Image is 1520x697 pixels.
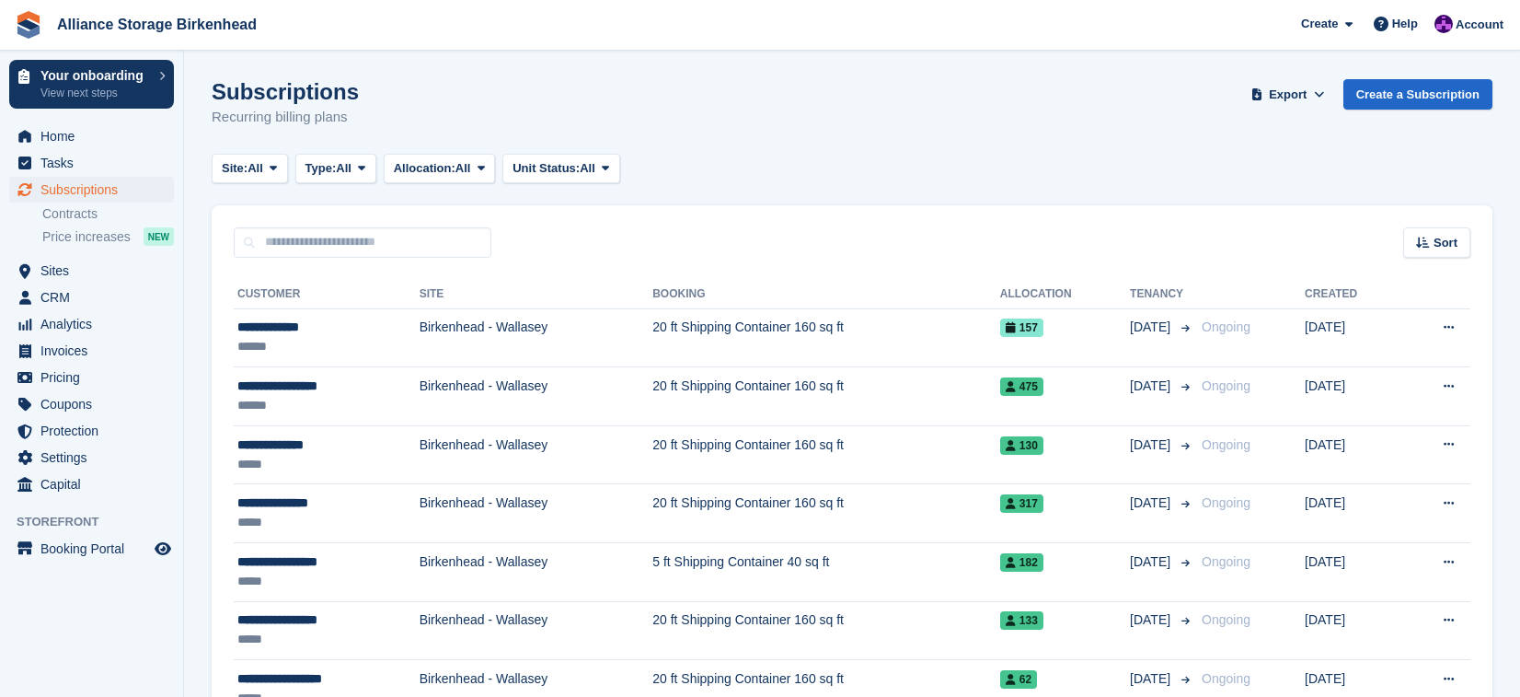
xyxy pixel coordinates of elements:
span: Ongoing [1202,671,1250,686]
span: Ongoing [1202,495,1250,510]
span: Unit Status: [512,159,580,178]
span: Create [1301,15,1338,33]
td: Birkenhead - Wallasey [420,367,653,426]
td: Birkenhead - Wallasey [420,543,653,602]
span: Protection [40,418,151,444]
h1: Subscriptions [212,79,359,104]
a: menu [9,150,174,176]
span: Storefront [17,513,183,531]
td: 20 ft Shipping Container 160 sq ft [652,484,1000,543]
p: View next steps [40,85,150,101]
a: menu [9,471,174,497]
span: 475 [1000,378,1043,396]
span: 133 [1000,611,1043,630]
span: CRM [40,285,151,310]
a: Price increases NEW [42,227,174,247]
span: [DATE] [1130,669,1174,689]
span: [DATE] [1130,610,1174,630]
td: Birkenhead - Wallasey [420,308,653,367]
p: Your onboarding [40,69,150,82]
span: Settings [40,445,151,470]
td: Birkenhead - Wallasey [420,601,653,660]
td: [DATE] [1305,543,1400,602]
td: [DATE] [1305,484,1400,543]
span: All [248,159,263,178]
span: Ongoing [1202,437,1250,452]
span: Coupons [40,391,151,417]
span: [DATE] [1130,377,1174,396]
a: Preview store [152,538,174,560]
td: 5 ft Shipping Container 40 sq ft [652,543,1000,602]
a: Create a Subscription [1343,79,1492,110]
td: [DATE] [1305,425,1400,484]
span: Allocation: [394,159,455,178]
a: menu [9,391,174,417]
span: 130 [1000,436,1043,455]
span: [DATE] [1130,494,1174,513]
a: Contracts [42,205,174,223]
p: Recurring billing plans [212,107,359,128]
td: Birkenhead - Wallasey [420,484,653,543]
span: Ongoing [1202,378,1250,393]
span: Capital [40,471,151,497]
span: Site: [222,159,248,178]
span: Home [40,123,151,149]
span: 62 [1000,670,1037,689]
span: 157 [1000,319,1043,337]
span: Ongoing [1202,612,1250,627]
span: Analytics [40,311,151,337]
img: Romilly Norton [1434,15,1453,33]
td: 20 ft Shipping Container 160 sq ft [652,308,1000,367]
td: 20 ft Shipping Container 160 sq ft [652,367,1000,426]
th: Allocation [1000,280,1130,309]
span: [DATE] [1130,552,1174,572]
span: Sort [1434,234,1457,252]
a: Alliance Storage Birkenhead [50,9,264,40]
span: 182 [1000,553,1043,572]
span: Help [1392,15,1418,33]
span: [DATE] [1130,436,1174,455]
span: Type: [305,159,337,178]
th: Created [1305,280,1400,309]
span: Ongoing [1202,319,1250,334]
span: Ongoing [1202,554,1250,569]
a: menu [9,338,174,364]
span: Invoices [40,338,151,364]
a: menu [9,418,174,444]
a: Your onboarding View next steps [9,60,174,109]
a: menu [9,445,174,470]
th: Tenancy [1130,280,1194,309]
th: Customer [234,280,420,309]
span: All [455,159,471,178]
span: Booking Portal [40,536,151,562]
th: Site [420,280,653,309]
img: stora-icon-8386f47178a22dfd0bd8f6a31ec36ba5ce8667c1dd55bd0f319d3a0aa187defe.svg [15,11,42,39]
td: [DATE] [1305,601,1400,660]
th: Booking [652,280,1000,309]
a: menu [9,536,174,562]
a: menu [9,123,174,149]
span: Subscriptions [40,177,151,203]
a: menu [9,311,174,337]
span: Price increases [42,228,131,246]
a: menu [9,285,174,310]
button: Site: All [212,154,288,184]
span: [DATE] [1130,318,1174,337]
span: Account [1456,16,1503,34]
button: Unit Status: All [502,154,619,184]
a: menu [9,177,174,203]
span: 317 [1000,494,1043,513]
span: Sites [40,258,151,284]
td: [DATE] [1305,308,1400,367]
span: Pricing [40,365,151,390]
a: menu [9,258,174,284]
div: NEW [144,227,174,246]
button: Export [1248,79,1329,110]
span: Export [1269,86,1307,104]
td: 20 ft Shipping Container 160 sq ft [652,601,1000,660]
td: 20 ft Shipping Container 160 sq ft [652,425,1000,484]
span: All [336,159,351,178]
span: All [580,159,595,178]
td: [DATE] [1305,367,1400,426]
a: menu [9,365,174,390]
